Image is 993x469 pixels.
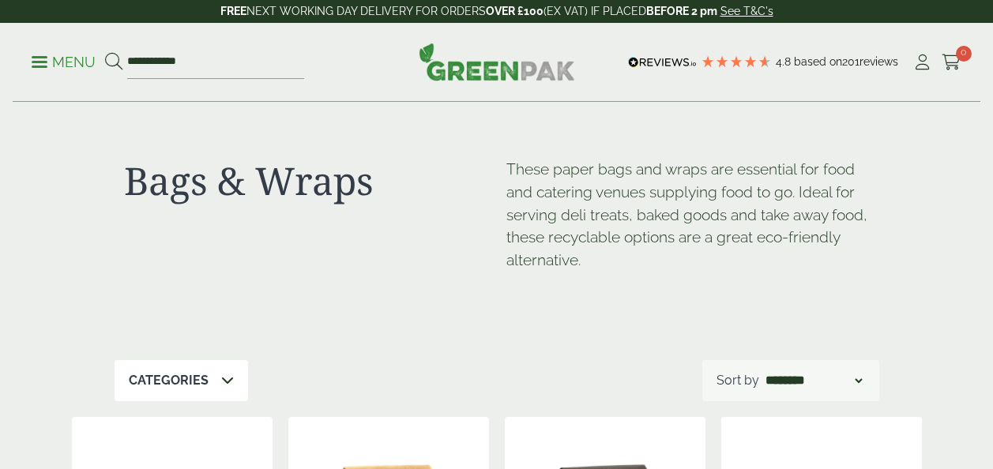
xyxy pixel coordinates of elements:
a: 0 [942,51,961,74]
span: 4.8 [776,55,794,68]
strong: OVER £100 [486,5,544,17]
span: 0 [956,46,972,62]
div: 4.79 Stars [701,54,772,69]
p: Categories [129,371,209,390]
img: GreenPak Supplies [419,43,575,81]
h1: Bags & Wraps [124,158,487,204]
span: Based on [794,55,842,68]
i: My Account [912,54,932,70]
p: Sort by [717,371,759,390]
span: 201 [842,55,859,68]
a: Menu [32,53,96,69]
strong: BEFORE 2 pm [646,5,717,17]
select: Shop order [762,371,865,390]
img: REVIEWS.io [628,57,697,68]
strong: FREE [220,5,246,17]
p: These paper bags and wraps are essential for food and catering venues supplying food to go. Ideal... [506,158,870,272]
p: Menu [32,53,96,72]
a: See T&C's [720,5,773,17]
i: Cart [942,54,961,70]
span: reviews [859,55,898,68]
